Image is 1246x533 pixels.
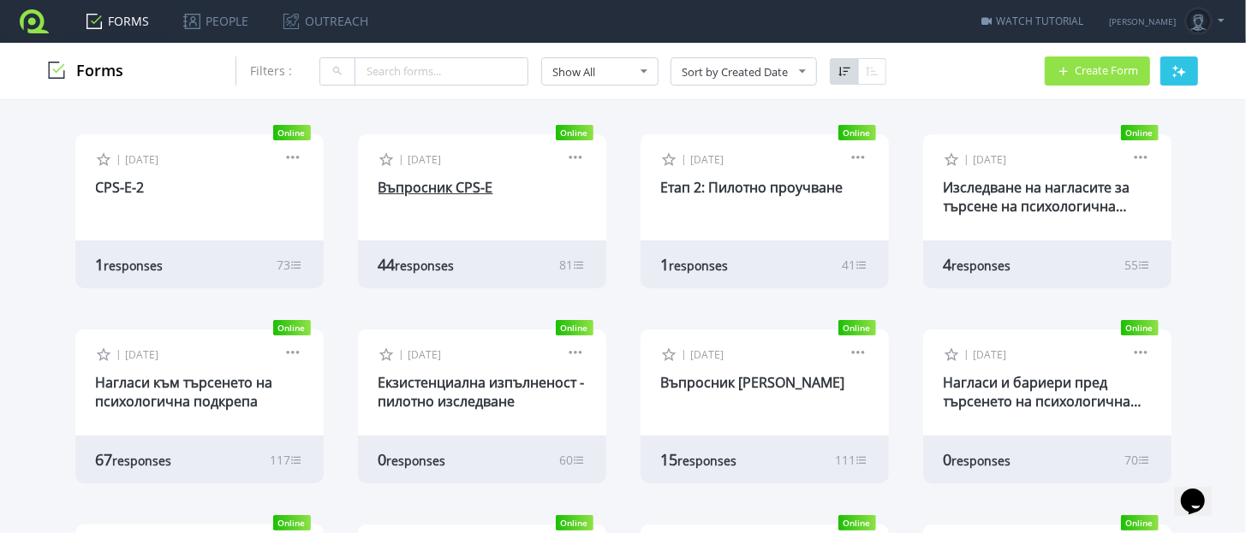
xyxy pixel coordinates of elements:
a: Етап 2: Пилотно проучване [661,178,844,197]
span: responses [104,258,164,274]
span: responses [678,453,737,469]
a: Екзистенциална изпълненост - пилотно изследване [379,373,585,411]
span: [DATE] [408,347,442,362]
a: Нагласи и бариери пред търсенето на психологична подкрепа [944,373,1142,429]
div: 117 [271,452,303,468]
span: Online [273,125,311,140]
a: Изследване на нагласите за търсене на психологична подкрепа [944,178,1130,234]
button: AI Generate [1160,56,1198,86]
a: Въпросник CPS-E [379,178,493,197]
span: Filters : [250,62,292,79]
div: 67 [96,449,223,470]
span: Create Form [1075,65,1138,76]
button: Create Form [1045,56,1150,86]
span: [DATE] [974,347,1007,362]
span: [DATE] [126,152,159,167]
span: | [964,151,970,166]
span: Online [838,320,876,335]
span: [DATE] [691,152,724,167]
span: | [399,151,405,166]
span: responses [396,258,455,274]
span: Online [556,515,593,530]
span: | [682,151,688,166]
h3: Forms [48,62,123,80]
span: responses [113,453,172,469]
span: [DATE] [974,152,1007,167]
span: Online [556,320,593,335]
span: [DATE] [691,347,724,362]
span: | [964,346,970,361]
span: Online [273,320,311,335]
div: 70 [1125,452,1151,468]
span: Online [273,515,311,530]
span: responses [952,453,1011,469]
div: 4 [944,254,1070,275]
span: Online [838,515,876,530]
div: 15 [661,449,788,470]
span: Online [838,125,876,140]
div: 1 [96,254,223,275]
div: 41 [843,257,868,273]
iframe: chat widget [1174,465,1229,516]
span: [DATE] [126,347,159,362]
span: | [116,346,122,361]
a: CPS-E-2 [96,178,145,197]
span: Online [1121,515,1159,530]
div: 55 [1125,257,1151,273]
span: | [116,151,122,166]
span: responses [952,258,1011,274]
a: Въпросник [PERSON_NAME] [661,373,845,392]
a: WATCH TUTORIAL [981,14,1083,28]
div: 73 [277,257,303,273]
span: | [682,346,688,361]
div: 44 [379,254,505,275]
div: 81 [560,257,586,273]
span: Online [556,125,593,140]
span: [DATE] [408,152,442,167]
span: responses [387,453,446,469]
span: Online [1121,320,1159,335]
div: 60 [560,452,586,468]
a: Нагласи към търсенето на психологична подкрепа [96,373,273,411]
div: 1 [661,254,788,275]
div: 0 [944,449,1070,470]
span: | [399,346,405,361]
input: Search forms... [355,57,528,86]
span: Online [1121,125,1159,140]
div: 111 [836,452,868,468]
span: responses [670,258,729,274]
div: 0 [379,449,505,470]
